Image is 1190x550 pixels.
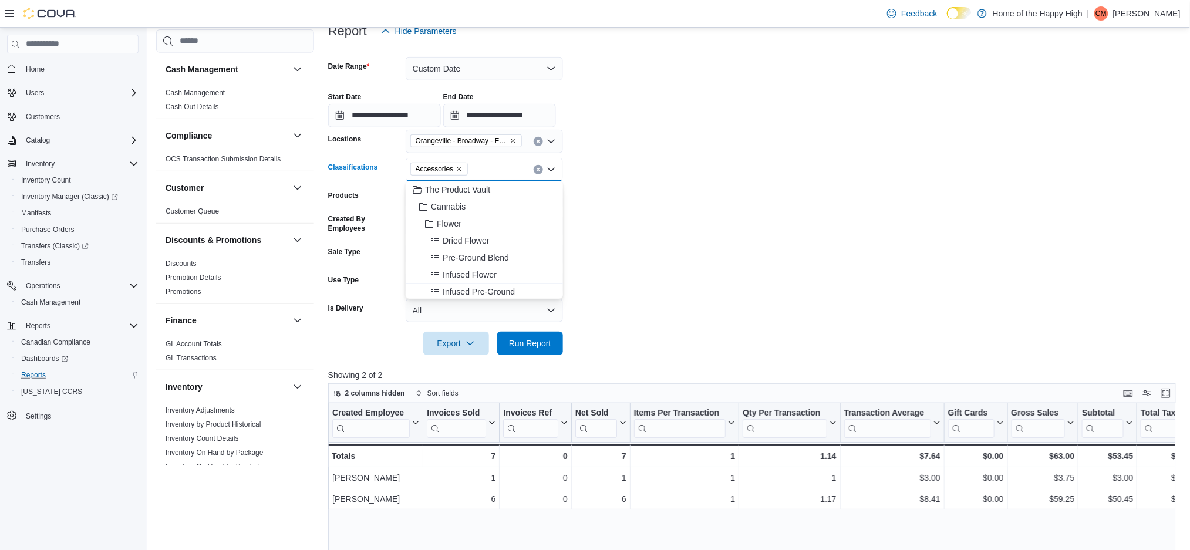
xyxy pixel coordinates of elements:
[166,63,288,75] button: Cash Management
[328,191,359,200] label: Products
[21,110,65,124] a: Customers
[12,205,143,221] button: Manifests
[427,389,459,398] span: Sort fields
[328,62,370,71] label: Date Range
[1113,6,1181,21] p: [PERSON_NAME]
[166,434,239,443] span: Inventory Count Details
[16,335,139,349] span: Canadian Compliance
[1082,407,1124,437] div: Subtotal
[416,135,507,147] span: Orangeville - Broadway - Fire & Flower
[1141,407,1182,419] div: Total Tax
[575,407,617,437] div: Net Sold
[395,25,457,37] span: Hide Parameters
[948,449,1004,463] div: $0.00
[503,449,567,463] div: 0
[166,274,221,282] a: Promotion Details
[443,286,515,298] span: Infused Pre-Ground
[406,198,563,215] button: Cannabis
[427,471,495,485] div: 1
[332,407,419,437] button: Created Employee
[26,88,44,97] span: Users
[1141,407,1182,437] div: Total Tax
[634,492,736,506] div: 1
[166,406,235,414] a: Inventory Adjustments
[345,389,405,398] span: 2 columns hidden
[547,137,556,146] button: Open list of options
[503,492,567,506] div: 0
[411,386,463,400] button: Sort fields
[7,56,139,455] nav: Complex example
[1011,492,1074,506] div: $59.25
[410,163,468,176] span: Accessories
[844,492,940,506] div: $8.41
[21,176,71,185] span: Inventory Count
[509,338,551,349] span: Run Report
[328,247,360,257] label: Sale Type
[743,407,827,419] div: Qty Per Transaction
[12,254,143,271] button: Transfers
[166,155,281,163] a: OCS Transaction Submission Details
[634,407,726,437] div: Items Per Transaction
[16,239,139,253] span: Transfers (Classic)
[21,133,139,147] span: Catalog
[1140,386,1154,400] button: Display options
[844,471,940,485] div: $3.00
[1011,449,1074,463] div: $63.00
[575,471,626,485] div: 1
[16,352,139,366] span: Dashboards
[166,154,281,164] span: OCS Transaction Submission Details
[634,407,726,419] div: Items Per Transaction
[328,303,363,313] label: Is Delivery
[947,19,948,20] span: Dark Mode
[16,352,73,366] a: Dashboards
[166,448,264,457] a: Inventory On Hand by Package
[291,313,305,328] button: Finance
[166,259,197,268] a: Discounts
[291,181,305,195] button: Customer
[21,319,139,333] span: Reports
[844,407,931,437] div: Transaction Average
[948,407,995,437] div: Gift Card Sales
[16,255,139,269] span: Transfers
[882,2,942,25] a: Feedback
[423,332,489,355] button: Export
[431,201,466,212] span: Cannabis
[332,407,410,419] div: Created Employee
[2,407,143,424] button: Settings
[12,367,143,383] button: Reports
[844,407,931,419] div: Transaction Average
[166,130,212,141] h3: Compliance
[16,295,139,309] span: Cash Management
[16,190,139,204] span: Inventory Manager (Classic)
[328,92,362,102] label: Start Date
[166,381,203,393] h3: Inventory
[406,57,563,80] button: Custom Date
[575,449,626,463] div: 7
[948,407,1004,437] button: Gift Cards
[166,462,260,471] span: Inventory On Hand by Product
[1094,6,1108,21] div: Cam Miles
[16,190,123,204] a: Inventory Manager (Classic)
[21,157,139,171] span: Inventory
[376,19,461,43] button: Hide Parameters
[291,129,305,143] button: Compliance
[16,173,139,187] span: Inventory Count
[21,279,65,293] button: Operations
[12,383,143,400] button: [US_STATE] CCRS
[21,279,139,293] span: Operations
[21,86,139,100] span: Users
[575,407,626,437] button: Net Sold
[166,315,197,326] h3: Finance
[743,471,836,485] div: 1
[21,338,90,347] span: Canadian Compliance
[406,249,563,266] button: Pre-Ground Blend
[328,163,378,172] label: Classifications
[26,112,60,122] span: Customers
[497,332,563,355] button: Run Report
[332,492,419,506] div: [PERSON_NAME]
[534,165,543,174] button: Clear input
[12,221,143,238] button: Purchase Orders
[328,24,367,38] h3: Report
[166,259,197,268] span: Discounts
